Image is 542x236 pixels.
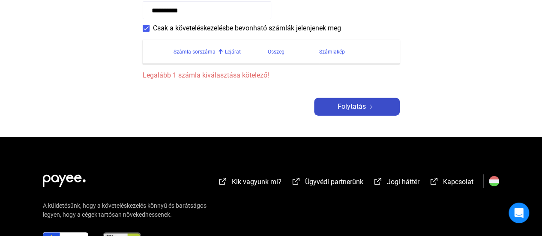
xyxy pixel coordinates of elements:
a: external-link-whiteKapcsolat [429,179,473,187]
span: Kapcsolat [443,178,473,186]
img: external-link-white [373,177,383,185]
img: external-link-white [429,177,439,185]
span: Kik vagyunk mi? [232,178,281,186]
button: Folytatásarrow-right-white [314,98,400,116]
div: Lejárat [225,47,241,57]
span: Folytatás [338,102,366,112]
a: external-link-whiteÜgyvédi partnerünk [291,179,363,187]
span: Csak a követeléskezelésbe bevonható számlák jelenjenek meg [153,23,341,33]
div: Összeg [268,47,319,57]
img: white-payee-white-dot.svg [43,170,86,187]
span: Jogi háttér [387,178,419,186]
a: external-link-whiteJogi háttér [373,179,419,187]
div: Összeg [268,47,284,57]
div: Számla sorszáma [174,47,225,57]
div: Open Intercom Messenger [509,203,529,223]
div: Számlakép [319,47,345,57]
a: external-link-whiteKik vagyunk mi? [218,179,281,187]
div: Számlakép [319,47,389,57]
img: external-link-white [291,177,301,185]
div: Lejárat [225,47,268,57]
img: arrow-right-white [366,105,376,109]
span: Ügyvédi partnerünk [305,178,363,186]
span: Legalább 1 számla kiválasztása kötelező! [143,70,400,81]
img: HU.svg [489,176,499,186]
div: Számla sorszáma [174,47,216,57]
img: external-link-white [218,177,228,185]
